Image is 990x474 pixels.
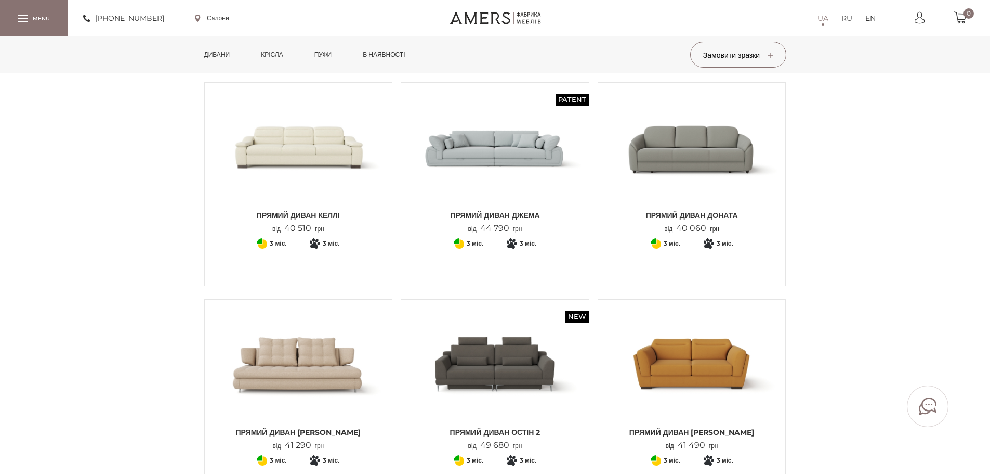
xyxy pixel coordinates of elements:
span: Прямий Диван ДОНАТА [606,210,778,221]
span: 44 790 [477,223,513,233]
span: Patent [556,94,589,106]
span: Прямий диван КЕЛЛІ [213,210,385,221]
span: 3 міс. [323,454,339,467]
span: 3 міс. [717,237,733,250]
a: Patent Прямий диван ДЖЕМА Прямий диван ДЖЕМА Прямий диван ДЖЕМА від44 790грн [409,91,581,234]
span: 40 060 [672,223,710,233]
a: EN [865,12,876,24]
span: 41 490 [674,440,709,450]
span: Прямий диван ДЖЕМА [409,210,581,221]
a: Салони [195,14,229,23]
button: Замовити зразки [690,42,786,68]
span: 3 міс. [520,454,536,467]
span: Прямий диван [PERSON_NAME] [606,427,778,438]
a: UA [817,12,828,24]
a: Пуфи [307,36,340,73]
span: 3 міс. [717,454,733,467]
span: 3 міс. [270,237,286,250]
a: Прямий Диван ДОНАТА Прямий Диван ДОНАТА Прямий Диван ДОНАТА від40 060грн [606,91,778,234]
a: в наявності [355,36,413,73]
span: 3 міс. [270,454,286,467]
span: 3 міс. [467,237,483,250]
span: 49 680 [477,440,513,450]
span: 41 290 [281,440,315,450]
a: New Прямий диван ОСТІН 2 Прямий диван ОСТІН 2 Прямий диван ОСТІН 2 від49 680грн [409,308,581,451]
span: Прямий диван [PERSON_NAME] [213,427,385,438]
span: 3 міс. [467,454,483,467]
span: New [565,311,589,323]
a: Крісла [253,36,291,73]
span: Прямий диван ОСТІН 2 [409,427,581,438]
p: від грн [664,224,719,234]
p: від грн [272,441,324,451]
p: від грн [666,441,718,451]
a: [PHONE_NUMBER] [83,12,164,24]
span: 40 510 [281,223,315,233]
a: RU [841,12,852,24]
p: від грн [272,224,324,234]
a: Прямий диван НІКОЛЬ Прямий диван НІКОЛЬ Прямий диван [PERSON_NAME] від41 290грн [213,308,385,451]
span: 0 [963,8,974,19]
a: Дивани [196,36,238,73]
a: Прямий диван КЕЛЛІ Прямий диван КЕЛЛІ Прямий диван КЕЛЛІ від40 510грн [213,91,385,234]
span: 3 міс. [323,237,339,250]
a: Прямий диван Софія Прямий диван Софія Прямий диван [PERSON_NAME] від41 490грн [606,308,778,451]
p: від грн [468,224,522,234]
p: від грн [468,441,522,451]
span: Замовити зразки [703,50,773,60]
span: 3 міс. [664,454,680,467]
span: 3 міс. [520,237,536,250]
span: 3 міс. [664,237,680,250]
